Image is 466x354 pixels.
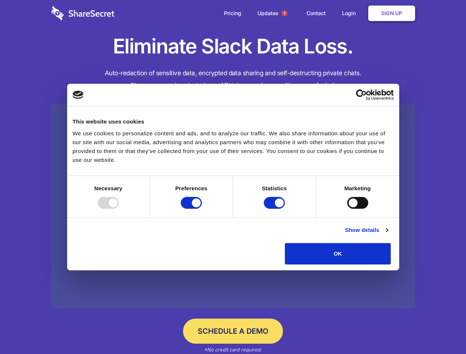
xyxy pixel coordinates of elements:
span: 1 [282,10,287,16]
div: This website uses cookies [73,117,394,126]
a: Show details [345,226,388,235]
strong: Statistics [262,185,287,191]
a: Pricing [217,2,249,25]
a: Wistia video thumbnail [51,104,415,309]
h4: Auto-redaction of sensitive data, encrypted data sharing and self-destructing private chats. Shar... [51,67,415,91]
a: Schedule a Demo [183,319,283,344]
a: Login [335,2,367,25]
strong: Necessary [94,185,122,191]
strong: Preferences [175,185,207,191]
button: OK [285,243,391,264]
div: We use cookies to personalize content and ads, and to analyze our traffic. We also share informat... [73,129,394,164]
a: Usercentrics Cookiebot - opens in a new window [329,89,394,100]
a: Contact [299,2,333,25]
h1: Eliminate Slack Data Loss. [51,33,415,60]
img: logo [73,91,84,99]
strong: Marketing [344,185,371,191]
a: Sign Up [368,6,415,21]
em: *No credit card required. [204,347,262,353]
img: logo-wordmark-white-trans-d4663122ce5f474addd5e946df7df03e33cb6a1c49d2221995e7729f52c070b2.svg [51,6,114,20]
